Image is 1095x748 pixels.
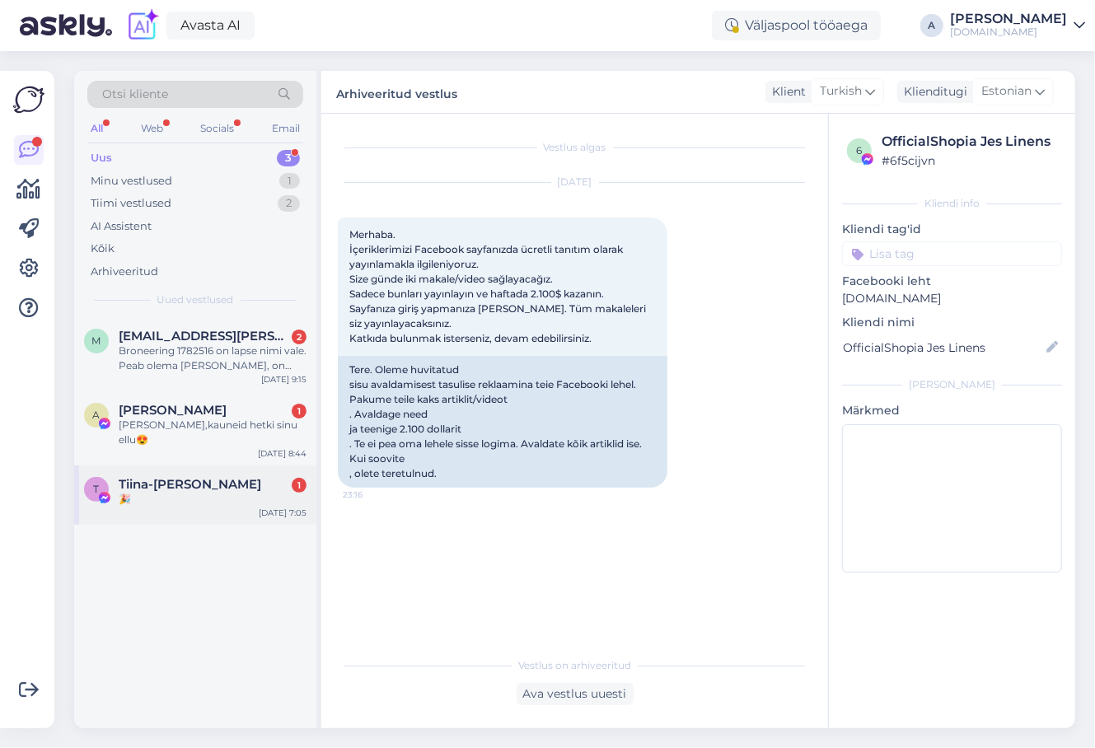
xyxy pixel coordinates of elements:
div: 🎉 [119,492,307,507]
div: Tiimi vestlused [91,195,171,212]
span: 6 [857,144,863,157]
div: [PERSON_NAME] [950,12,1067,26]
div: [DATE] 7:05 [259,507,307,519]
a: [PERSON_NAME][DOMAIN_NAME] [950,12,1085,39]
p: Facebooki leht [842,273,1062,290]
input: Lisa nimi [843,339,1043,357]
span: A [93,409,101,421]
div: Ava vestlus uuesti [517,683,634,705]
span: Otsi kliente [102,86,168,103]
div: AI Assistent [91,218,152,235]
div: All [87,118,106,139]
div: 1 [279,173,300,189]
div: [DATE] 8:44 [258,447,307,460]
div: [DATE] [338,175,812,189]
p: Kliendi nimi [842,314,1062,331]
div: 2 [278,195,300,212]
div: Arhiveeritud [91,264,158,280]
a: Avasta AI [166,12,255,40]
div: [DATE] 9:15 [261,373,307,386]
p: [DOMAIN_NAME] [842,290,1062,307]
span: Tiina-Liina Märtsoo [119,477,261,492]
span: Uued vestlused [157,292,234,307]
div: Broneering 1782516 on lapse nimi vale. Peab olema [PERSON_NAME], on [PERSON_NAME] [119,344,307,373]
div: Email [269,118,303,139]
div: Minu vestlused [91,173,172,189]
span: Merhaba. İçeriklerimizi Facebook sayfanızda ücretli tanıtım olarak yayınlamakla ilgileniyoruz. Si... [349,228,648,344]
span: 23:16 [343,489,405,501]
div: [DOMAIN_NAME] [950,26,1067,39]
div: [PERSON_NAME],kauneid hetki sinu ellu😍 [119,418,307,447]
span: Turkish [820,82,862,101]
div: OfficialShopia Jes Linens [882,132,1057,152]
img: explore-ai [125,8,160,43]
div: Väljaspool tööaega [712,11,881,40]
div: 1 [292,404,307,418]
div: # 6f5cijvn [882,152,1057,170]
span: T [94,483,100,495]
div: Uus [91,150,112,166]
div: Web [138,118,166,139]
span: Annely Neisalu [119,403,227,418]
div: A [920,14,943,37]
label: Arhiveeritud vestlus [336,81,457,103]
div: Tere. Oleme huvitatud sisu avaldamisest tasulise reklaamina teie Facebooki lehel. Pakume teile ka... [338,356,667,488]
div: [PERSON_NAME] [842,377,1062,392]
div: 1 [292,478,307,493]
p: Märkmed [842,402,1062,419]
span: M [92,334,101,347]
div: 2 [292,330,307,344]
span: Vestlus on arhiveeritud [518,658,631,673]
p: Kliendi tag'id [842,221,1062,238]
span: Estonian [981,82,1032,101]
div: 3 [277,150,300,166]
div: Vestlus algas [338,140,812,155]
div: Kõik [91,241,115,257]
span: Marit.abel@mail.ee [119,329,290,344]
div: Klient [765,83,806,101]
div: Klienditugi [897,83,967,101]
div: Socials [197,118,237,139]
input: Lisa tag [842,241,1062,266]
img: Askly Logo [13,84,44,115]
div: Kliendi info [842,196,1062,211]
